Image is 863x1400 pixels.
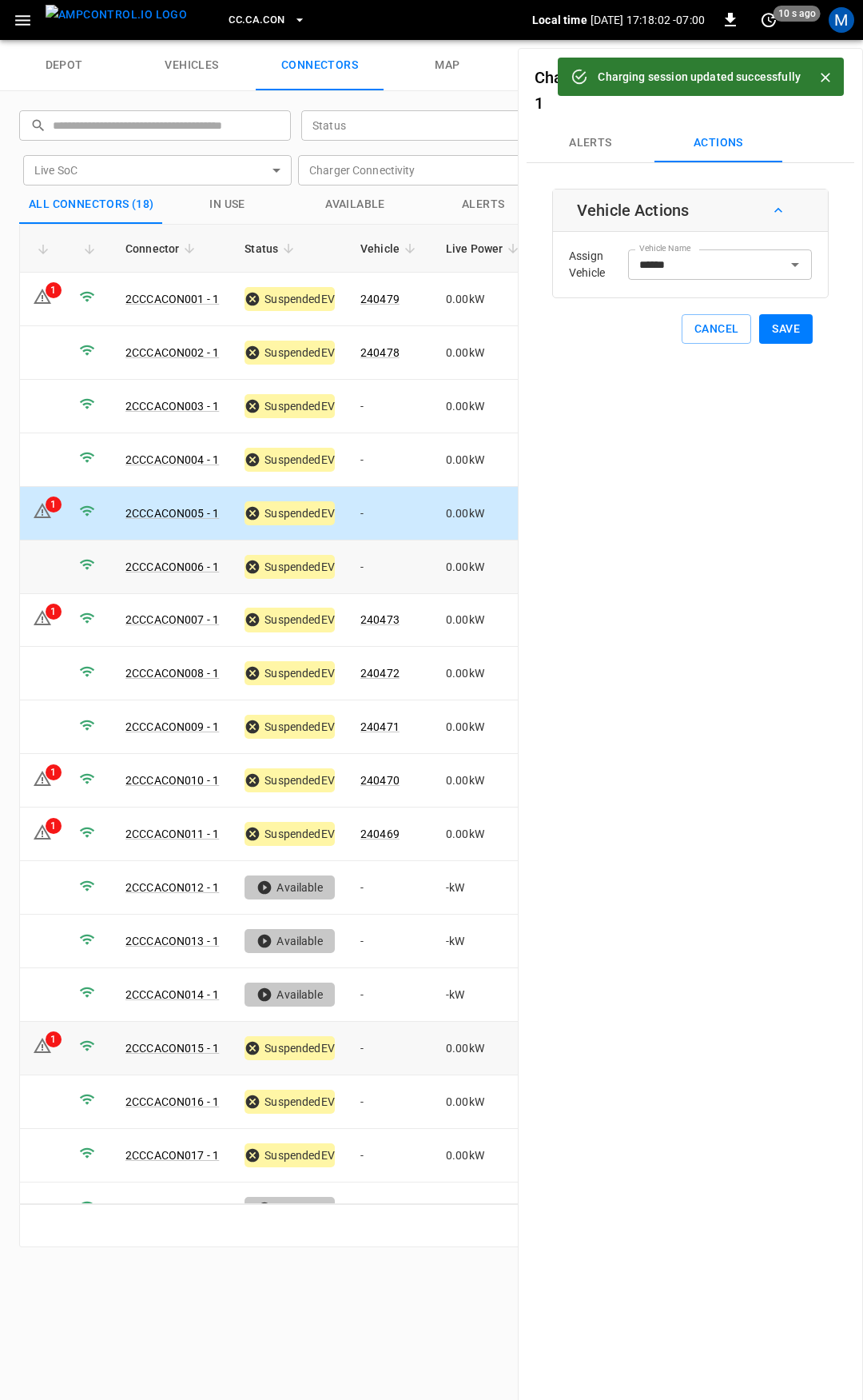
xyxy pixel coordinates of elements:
a: 2CCCACON007 - 1 [125,613,219,626]
td: - [348,861,433,915]
td: - [348,433,433,487]
td: 0.00 kW [433,1075,537,1129]
label: Vehicle Name [639,242,690,255]
span: Connector [125,239,200,258]
div: SuspendedEV [245,287,335,311]
td: 0.00 kW [433,326,537,380]
div: SuspendedEV [245,661,335,685]
td: 0.00 kW [433,1022,537,1075]
span: Status [245,239,299,258]
div: profile-icon [829,7,854,33]
a: 2CCCACON009 - 1 [125,720,219,733]
td: - [348,1075,433,1129]
div: Available [245,875,335,899]
td: - [348,915,433,968]
div: 1 [46,282,62,298]
td: - [348,968,433,1022]
td: 0.00 kW [433,1129,537,1183]
a: 2CCCACON013 - 1 [125,935,219,947]
a: 2CCCACON011 - 1 [125,828,219,840]
a: 2CCCACON004 - 1 [125,453,219,466]
div: 1 [46,1031,62,1047]
a: 2CCCACON012 - 1 [125,881,219,894]
td: 0.00 kW [433,594,537,648]
td: - kW [433,861,537,915]
div: SuspendedEV [245,1036,335,1060]
div: 1 [46,604,62,620]
div: SuspendedEV [245,448,335,472]
button: Cancel [682,314,751,344]
td: 0.00 kW [433,540,537,594]
div: 1 [46,818,62,834]
a: 240479 [360,293,400,305]
a: 240478 [360,346,400,359]
div: SuspendedEV [245,768,335,792]
p: [DATE] 17:18:02 -07:00 [591,12,705,28]
a: 2CCCACON008 - 1 [125,667,219,680]
h6: - [535,65,795,116]
span: Vehicle [360,239,420,258]
button: Save [759,314,813,344]
a: 2CCCACON015 - 1 [125,1042,219,1055]
h6: Vehicle Actions [577,197,689,223]
button: Actions [654,124,782,162]
td: 0.00 kW [433,808,537,861]
a: 240472 [360,667,400,680]
a: 240473 [360,613,400,626]
td: 0.00 kW [433,754,537,808]
div: SuspendedEV [245,715,335,739]
a: 2CCCACON010 - 1 [125,774,219,787]
td: 0.00 kW [433,700,537,754]
div: Available [245,1197,335,1221]
button: Open [784,253,806,276]
a: 2CCCACON003 - 1 [125,400,219,413]
td: - [348,1183,433,1236]
button: Alerts [527,124,654,162]
a: 2CCCACON017 - 1 [125,1149,219,1162]
td: - [348,380,433,433]
p: Assign Vehicle [569,248,628,281]
a: 2CCCACON005 - 1 [125,507,219,520]
div: 1 [46,764,62,780]
div: SuspendedEV [245,341,335,365]
td: 0.00 kW [433,487,537,540]
div: Charging session updated successfully [598,62,801,91]
span: CC.CA.CON [229,11,284,30]
img: ampcontrol.io logo [46,5,187,25]
td: 0.00 kW [433,433,537,487]
td: - kW [433,968,537,1022]
div: SuspendedEV [245,555,335,579]
a: 2CCCACON006 - 1 [125,560,219,573]
button: Available [292,185,420,224]
div: SuspendedEV [245,1090,335,1114]
span: 10 s ago [774,6,821,22]
button: set refresh interval [756,7,781,33]
button: in use [164,185,292,224]
td: - [348,1129,433,1183]
div: Available [245,929,335,953]
td: - [348,540,433,594]
a: Charger 2CCCACON005 [535,68,707,87]
td: - kW [433,1183,537,1236]
a: 2CCCACON001 - 1 [125,293,219,305]
a: vehicles [128,40,256,91]
a: 240470 [360,774,400,787]
td: 0.00 kW [433,380,537,433]
button: All Connectors (18) [19,185,164,224]
div: SuspendedEV [245,822,335,846]
a: 2CCCACON016 - 1 [125,1095,219,1108]
a: 240469 [360,828,400,840]
a: 240471 [360,720,400,733]
div: SuspendedEV [245,501,335,525]
button: CC.CA.CON [222,5,312,36]
a: 2CCCACON014 - 1 [125,988,219,1001]
a: 2CCCACON018 - 1 [125,1203,219,1215]
span: Live Power [446,239,524,258]
button: Alerts [420,185,547,224]
a: connectors [256,40,384,91]
div: SuspendedEV [245,1143,335,1167]
td: - [348,487,433,540]
a: 2CCCACON002 - 1 [125,346,219,359]
td: 0.00 kW [433,647,537,700]
td: 0.00 kW [433,273,537,326]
